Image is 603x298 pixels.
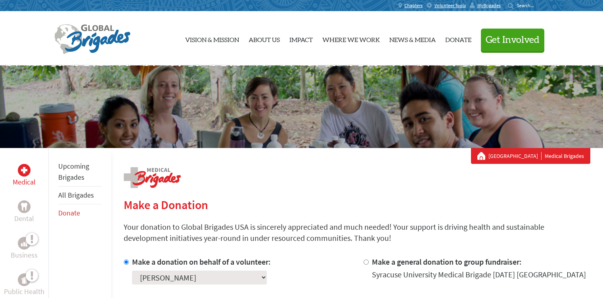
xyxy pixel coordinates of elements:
img: logo-medical.png [124,167,181,188]
a: Where We Work [322,18,380,59]
a: [GEOGRAPHIC_DATA] [488,152,542,160]
span: Volunteer Tools [435,2,466,9]
a: About Us [249,18,280,59]
img: Dental [21,203,27,210]
p: Your donation to Global Brigades USA is sincerely appreciated and much needed! Your support is dr... [124,221,590,244]
label: Make a donation on behalf of a volunteer: [132,257,271,267]
p: Medical [13,177,36,188]
li: All Brigades [58,186,101,204]
li: Donate [58,204,101,222]
span: Get Involved [486,35,540,45]
h2: Make a Donation [124,198,590,212]
button: Get Involved [481,29,544,51]
li: Upcoming Brigades [58,158,101,186]
a: Upcoming Brigades [58,161,89,182]
p: Business [11,250,38,261]
a: Impact [289,18,313,59]
input: Search... [517,2,540,8]
p: Dental [14,213,34,224]
a: News & Media [389,18,436,59]
div: Dental [18,200,31,213]
div: Medical Brigades [477,152,584,160]
a: Donate [445,18,471,59]
img: Business [21,240,27,246]
span: MyBrigades [477,2,501,9]
a: MedicalMedical [13,164,36,188]
a: BusinessBusiness [11,237,38,261]
img: Public Health [21,276,27,284]
a: DentalDental [14,200,34,224]
a: All Brigades [58,190,94,200]
div: Business [18,237,31,250]
div: Medical [18,164,31,177]
a: Donate [58,208,80,217]
div: Public Health [18,273,31,286]
span: Chapters [404,2,423,9]
div: Syracuse University Medical Brigade [DATE] [GEOGRAPHIC_DATA] [372,269,586,280]
a: Vision & Mission [185,18,239,59]
label: Make a general donation to group fundraiser: [372,257,522,267]
img: Global Brigades Logo [54,24,130,54]
img: Medical [21,167,27,173]
a: Public HealthPublic Health [4,273,44,297]
p: Public Health [4,286,44,297]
